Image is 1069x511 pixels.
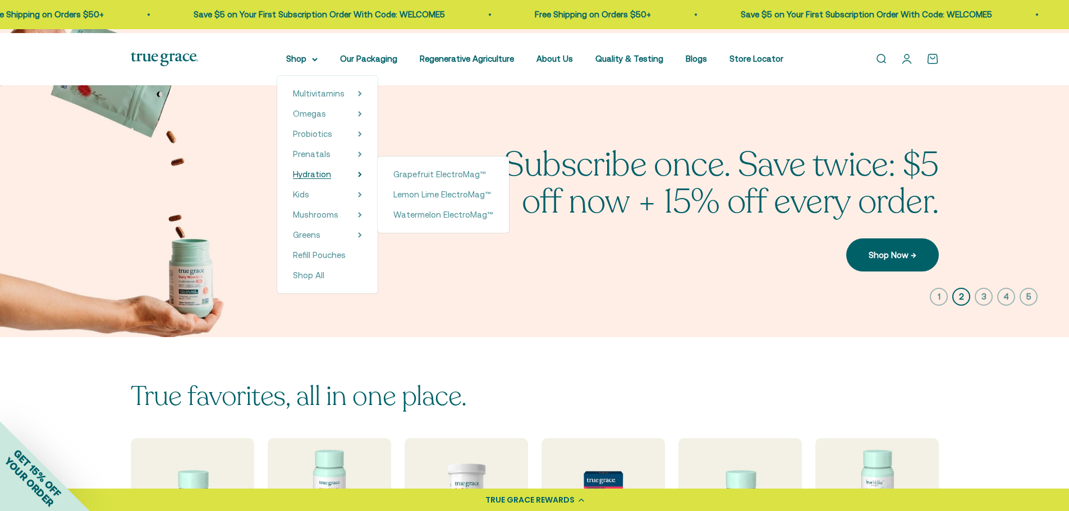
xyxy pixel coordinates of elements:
[730,54,783,63] a: Store Locator
[975,288,993,306] button: 3
[293,210,338,219] span: Mushrooms
[293,190,309,199] span: Kids
[293,228,362,242] summary: Greens
[293,168,362,181] summary: Hydration
[293,149,331,159] span: Prenatals
[131,378,467,415] split-lines: True favorites, all in one place.
[677,8,929,21] p: Save $5 on Your First Subscription Order With Code: WELCOME5
[293,148,331,161] a: Prenatals
[952,288,970,306] button: 2
[393,190,491,199] span: Lemon Lime ElectroMag™
[393,210,493,219] span: Watermelon ElectroMag™
[340,54,397,63] a: Our Packaging
[293,89,345,98] span: Multivitamins
[286,52,318,66] summary: Shop
[11,447,63,499] span: GET 15% OFF
[293,208,362,222] summary: Mushrooms
[293,127,332,141] a: Probiotics
[393,208,493,222] a: Watermelon ElectroMag™
[420,54,514,63] a: Regenerative Agriculture
[293,107,362,121] summary: Omegas
[293,107,326,121] a: Omegas
[293,188,362,201] summary: Kids
[293,208,338,222] a: Mushrooms
[293,269,362,282] a: Shop All
[293,270,324,280] span: Shop All
[293,109,326,118] span: Omegas
[846,238,939,271] a: Shop Now →
[293,87,345,100] a: Multivitamins
[686,54,707,63] a: Blogs
[293,148,362,161] summary: Prenatals
[293,168,331,181] a: Hydration
[485,494,575,506] div: TRUE GRACE REWARDS
[1020,288,1038,306] button: 5
[293,248,362,262] a: Refill Pouches
[293,129,332,139] span: Probiotics
[595,54,663,63] a: Quality & Testing
[293,169,331,179] span: Hydration
[930,288,948,306] button: 1
[130,8,382,21] p: Save $5 on Your First Subscription Order With Code: WELCOME5
[393,169,486,179] span: Grapefruit ElectroMag™
[293,230,320,240] span: Greens
[293,188,309,201] a: Kids
[293,228,320,242] a: Greens
[536,54,573,63] a: About Us
[393,188,493,201] a: Lemon Lime ElectroMag™
[293,127,362,141] summary: Probiotics
[997,288,1015,306] button: 4
[471,10,588,19] a: Free Shipping on Orders $50+
[2,455,56,509] span: YOUR ORDER
[504,142,938,225] split-lines: Subscribe once. Save twice: $5 off now + 15% off every order.
[393,168,493,181] a: Grapefruit ElectroMag™
[293,250,346,260] span: Refill Pouches
[293,87,362,100] summary: Multivitamins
